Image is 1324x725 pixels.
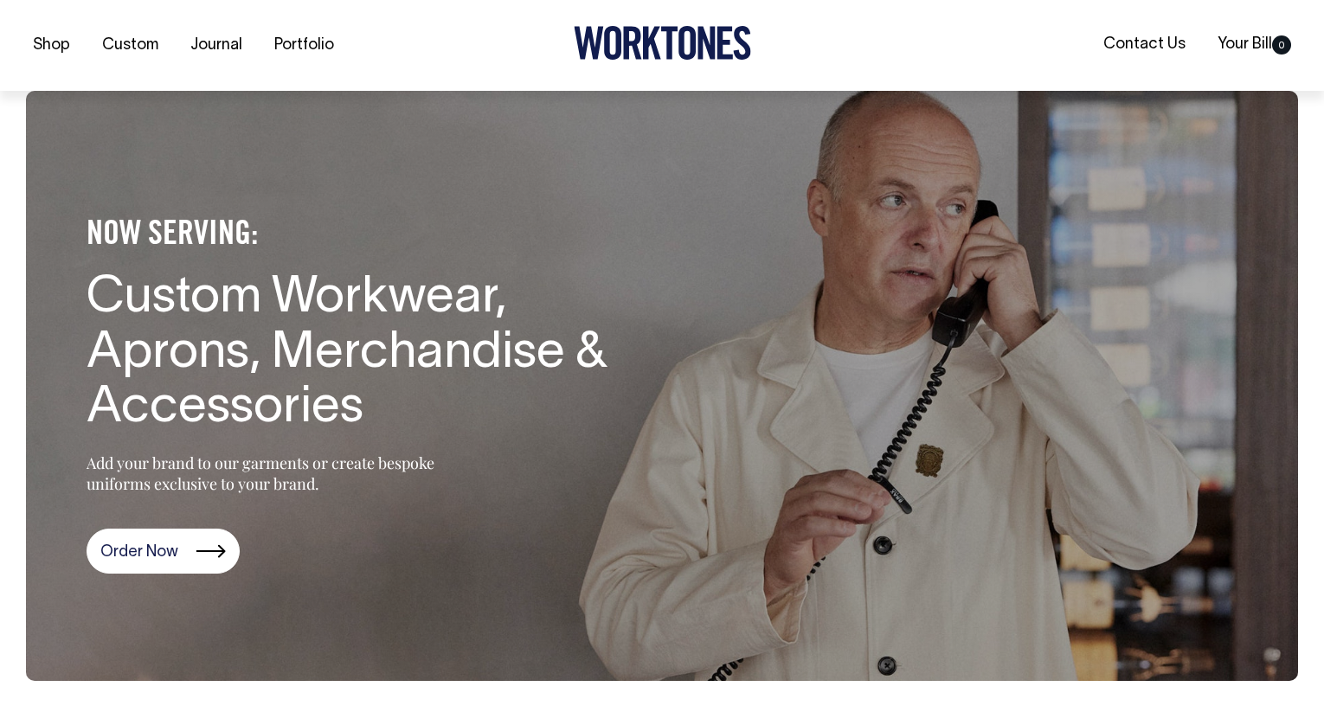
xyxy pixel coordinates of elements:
a: Custom [95,31,165,60]
a: Shop [26,31,77,60]
h1: Custom Workwear, Aprons, Merchandise & Accessories [87,272,649,437]
p: Add your brand to our garments or create bespoke uniforms exclusive to your brand. [87,452,476,494]
a: Journal [183,31,249,60]
h4: NOW SERVING: [87,215,649,254]
a: Contact Us [1096,30,1192,59]
a: Your Bill0 [1211,30,1298,59]
span: 0 [1272,35,1291,55]
a: Order Now [87,529,240,574]
a: Portfolio [267,31,341,60]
